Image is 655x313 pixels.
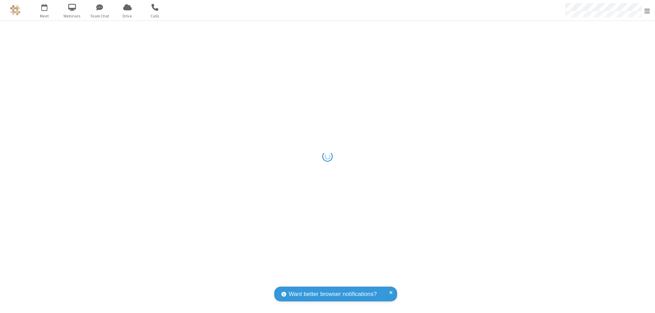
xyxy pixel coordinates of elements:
[115,13,140,19] span: Drive
[289,290,377,299] span: Want better browser notifications?
[142,13,168,19] span: Calls
[87,13,113,19] span: Team Chat
[10,5,20,15] img: QA Selenium DO NOT DELETE OR CHANGE
[32,13,57,19] span: Meet
[59,13,85,19] span: Webinars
